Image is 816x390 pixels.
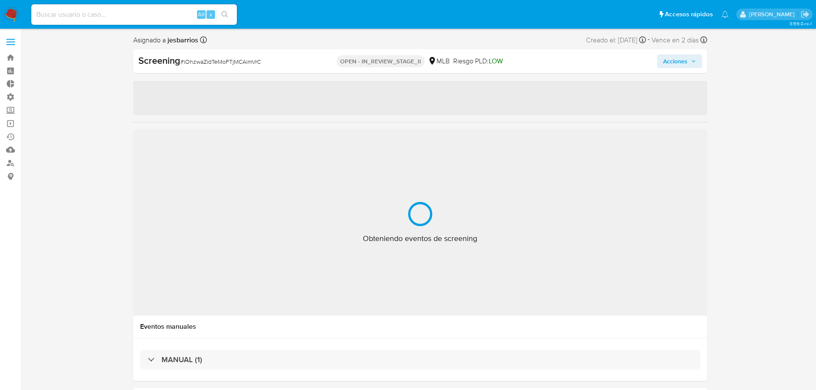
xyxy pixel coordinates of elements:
h1: Eventos manuales [140,322,700,331]
span: # iOhzwaZidTeMoFTjMCAimVrC [180,57,261,66]
span: Vence en 2 días [652,36,699,45]
button: search-icon [216,9,233,21]
a: Salir [801,10,810,19]
div: MANUAL (1) [140,350,700,369]
span: Riesgo PLD: [453,57,503,66]
span: Alt [198,10,205,18]
b: Screening [138,54,180,67]
button: Acciones [657,54,702,68]
span: - [648,34,650,46]
span: Accesos rápidos [665,10,713,19]
p: nicolas.tyrkiel@mercadolibre.com [749,10,798,18]
span: Asignado a [133,36,198,45]
input: Buscar usuario o caso... [31,9,237,20]
a: Notificaciones [721,11,729,18]
h3: MANUAL (1) [161,355,202,364]
span: Acciones [663,54,687,68]
span: LOW [489,56,503,66]
span: ‌ [133,81,707,115]
div: MLB [428,57,450,66]
p: OPEN - IN_REVIEW_STAGE_II [337,55,424,67]
div: Creado el: [DATE] [586,34,646,46]
span: s [209,10,212,18]
b: jesbarrios [166,35,198,45]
